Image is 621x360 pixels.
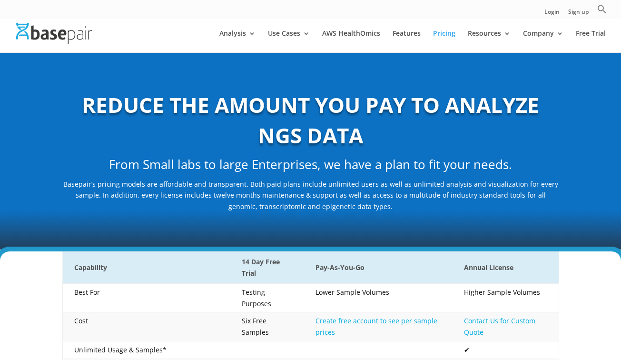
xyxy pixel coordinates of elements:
[62,341,230,359] td: Unlimited Usage & Samples*
[568,9,589,19] a: Sign up
[453,341,559,359] td: ✔
[62,283,230,312] td: Best For
[230,283,304,312] td: Testing Purposes
[230,312,304,341] td: Six Free Samples
[393,30,421,52] a: Features
[468,30,511,52] a: Resources
[453,283,559,312] td: Higher Sample Volumes
[304,252,453,284] th: Pay-As-You-Go
[62,312,230,341] td: Cost
[576,30,606,52] a: Free Trial
[322,30,380,52] a: AWS HealthOmics
[268,30,310,52] a: Use Cases
[597,4,607,14] svg: Search
[453,252,559,284] th: Annual License
[62,156,559,179] h2: From Small labs to large Enterprises, we have a plan to fit your needs.
[82,90,539,150] b: REDUCE THE AMOUNT YOU PAY TO ANALYZE NGS DATA
[219,30,256,52] a: Analysis
[63,180,558,211] span: Basepair’s pricing models are affordable and transparent. Both paid plans include unlimited users...
[304,283,453,312] td: Lower Sample Volumes
[16,23,92,43] img: Basepair
[544,9,560,19] a: Login
[464,316,535,337] a: Contact Us for Custom Quote
[433,30,455,52] a: Pricing
[597,4,607,19] a: Search Icon Link
[62,252,230,284] th: Capability
[315,316,437,337] a: Create free account to see per sample prices
[230,252,304,284] th: 14 Day Free Trial
[523,30,563,52] a: Company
